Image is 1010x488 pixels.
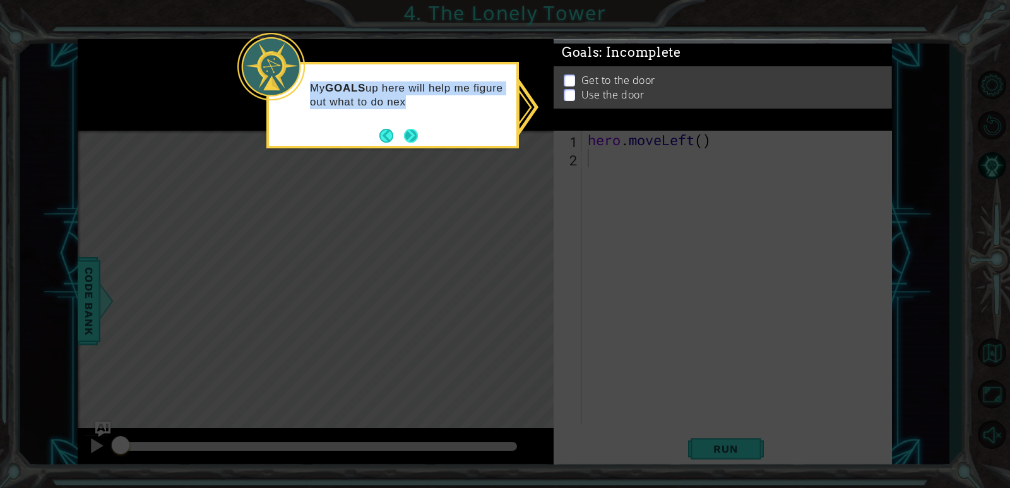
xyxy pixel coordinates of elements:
button: Back [379,129,404,143]
p: Get to the door [581,75,655,89]
strong: GOALS [325,82,365,94]
span: Goals [562,47,681,62]
span: : Incomplete [599,47,680,62]
p: My up here will help me figure out what to do nex [310,81,508,109]
button: Next [402,127,419,144]
p: Use the door [581,90,645,104]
